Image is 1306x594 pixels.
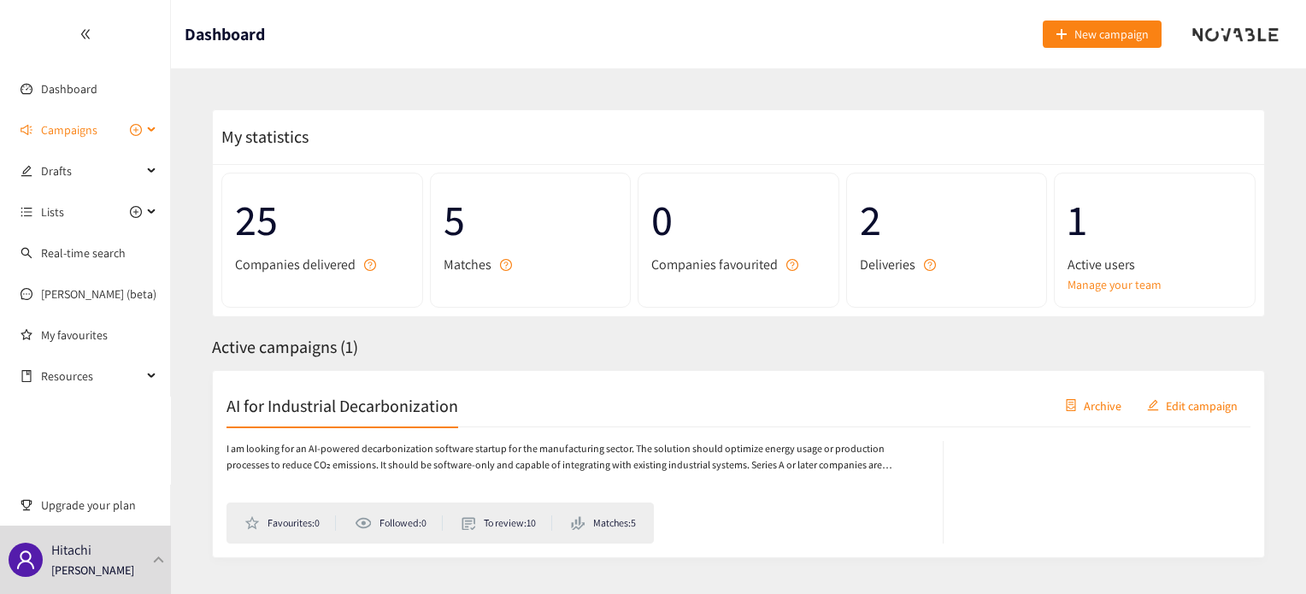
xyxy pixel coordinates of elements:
span: Matches [444,254,491,275]
span: Companies delivered [235,254,356,275]
span: question-circle [364,259,376,271]
p: Hitachi [51,539,91,561]
li: Favourites: 0 [244,515,336,531]
li: Followed: 0 [355,515,442,531]
li: Matches: 5 [571,515,636,531]
span: book [21,370,32,382]
span: My statistics [213,126,309,148]
a: Dashboard [41,81,97,97]
h2: AI for Industrial Decarbonization [226,393,458,417]
span: 1 [1068,186,1242,254]
div: チャットウィジェット [1221,512,1306,594]
span: plus-circle [130,124,142,136]
iframe: Chat Widget [1221,512,1306,594]
span: Active users [1068,254,1135,275]
span: Campaigns [41,113,97,147]
p: [PERSON_NAME] [51,561,134,579]
button: plusNew campaign [1043,21,1162,48]
a: Manage your team [1068,275,1242,294]
span: Lists [41,195,64,229]
span: trophy [21,499,32,511]
span: plus-circle [130,206,142,218]
span: sound [21,124,32,136]
span: plus [1056,28,1068,42]
span: Upgrade your plan [41,488,157,522]
span: Active campaigns ( 1 ) [212,336,358,358]
span: 0 [651,186,826,254]
span: question-circle [500,259,512,271]
span: 25 [235,186,409,254]
span: 5 [444,186,618,254]
span: 2 [860,186,1034,254]
span: Companies favourited [651,254,778,275]
span: Resources [41,359,142,393]
span: edit [21,165,32,177]
span: Deliveries [860,254,915,275]
button: containerArchive [1052,391,1134,419]
span: container [1065,399,1077,413]
a: [PERSON_NAME] (beta) [41,286,156,302]
a: My favourites [41,318,157,352]
a: AI for Industrial DecarbonizationcontainerArchiveeditEdit campaignI am looking for an AI-powered ... [212,370,1265,558]
span: unordered-list [21,206,32,218]
span: New campaign [1074,25,1149,44]
span: user [15,550,36,570]
span: question-circle [786,259,798,271]
span: question-circle [924,259,936,271]
p: I am looking for an AI-powered decarbonization software startup for the manufacturing sector. The... [226,441,926,473]
span: Archive [1084,396,1121,415]
button: editEdit campaign [1134,391,1250,419]
a: Real-time search [41,245,126,261]
span: edit [1147,399,1159,413]
span: double-left [79,28,91,40]
span: Edit campaign [1166,396,1238,415]
li: To review: 10 [462,515,552,531]
span: Drafts [41,154,142,188]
